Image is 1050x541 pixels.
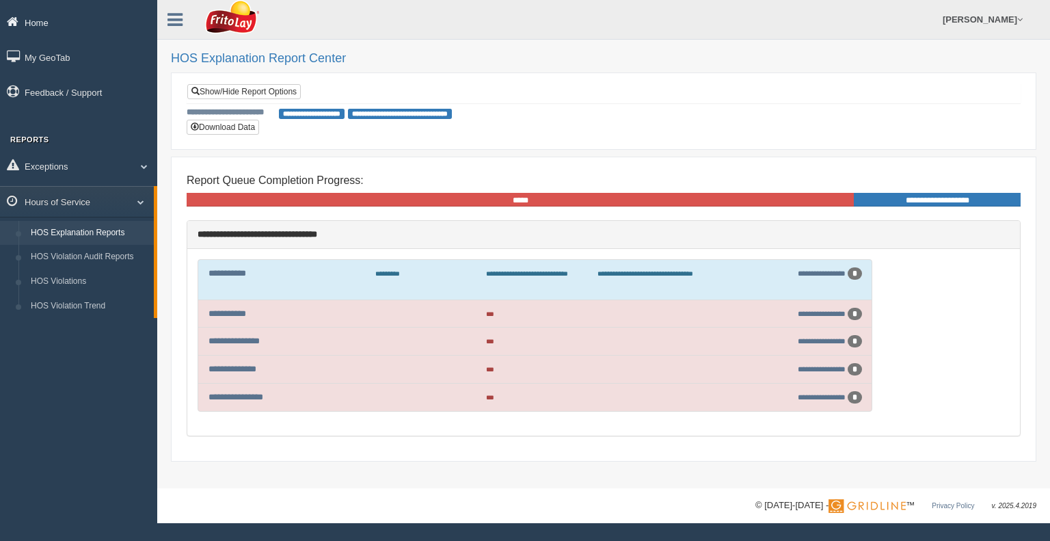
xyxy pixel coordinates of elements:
a: HOS Violation Trend [25,294,154,319]
a: HOS Violations [25,269,154,294]
img: Gridline [829,499,906,513]
a: HOS Explanation Reports [25,221,154,246]
div: © [DATE]-[DATE] - ™ [755,499,1036,513]
h2: HOS Explanation Report Center [171,52,1036,66]
a: Privacy Policy [932,502,974,510]
span: v. 2025.4.2019 [992,502,1036,510]
a: Show/Hide Report Options [187,84,301,99]
a: HOS Violation Audit Reports [25,245,154,269]
h4: Report Queue Completion Progress: [187,174,1021,187]
button: Download Data [187,120,259,135]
